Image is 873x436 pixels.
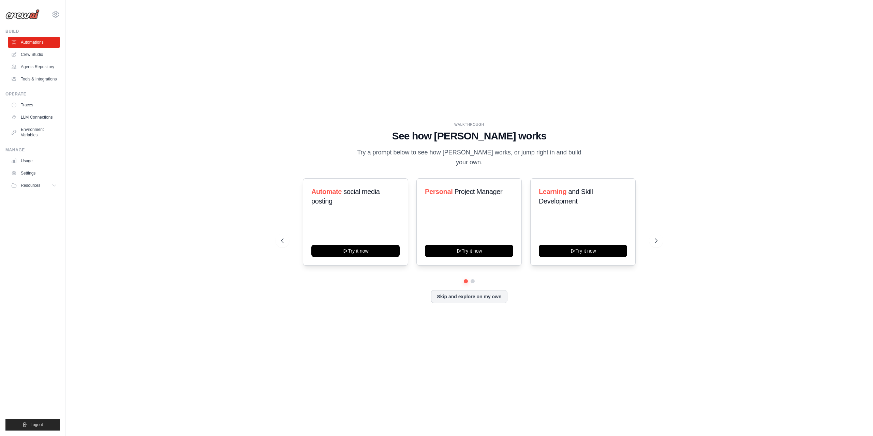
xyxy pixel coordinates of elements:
[8,112,60,123] a: LLM Connections
[355,148,584,168] p: Try a prompt below to see how [PERSON_NAME] works, or jump right in and build your own.
[8,61,60,72] a: Agents Repository
[425,245,513,257] button: Try it now
[5,91,60,97] div: Operate
[431,290,507,303] button: Skip and explore on my own
[311,245,400,257] button: Try it now
[5,9,40,19] img: Logo
[21,183,40,188] span: Resources
[425,188,453,195] span: Personal
[5,419,60,431] button: Logout
[455,188,503,195] span: Project Manager
[8,155,60,166] a: Usage
[311,188,380,205] span: social media posting
[5,147,60,153] div: Manage
[539,188,593,205] span: and Skill Development
[30,422,43,427] span: Logout
[5,29,60,34] div: Build
[539,245,627,257] button: Try it now
[8,124,60,140] a: Environment Variables
[8,100,60,110] a: Traces
[311,188,342,195] span: Automate
[8,74,60,85] a: Tools & Integrations
[539,188,566,195] span: Learning
[281,130,657,142] h1: See how [PERSON_NAME] works
[8,168,60,179] a: Settings
[8,180,60,191] button: Resources
[281,122,657,127] div: WALKTHROUGH
[8,37,60,48] a: Automations
[8,49,60,60] a: Crew Studio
